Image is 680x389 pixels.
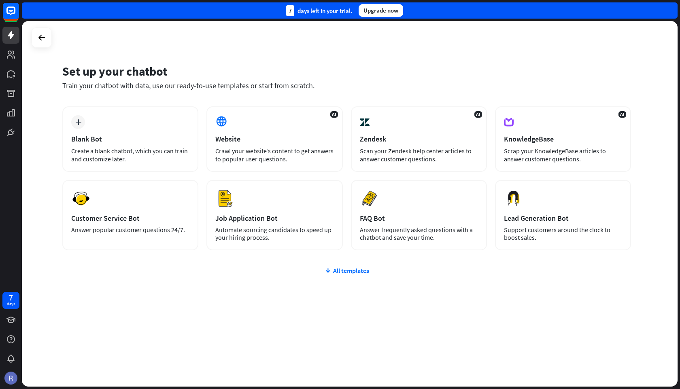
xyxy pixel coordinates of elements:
[360,134,478,144] div: Zendesk
[330,111,338,118] span: AI
[504,147,622,163] div: Scrap your KnowledgeBase articles to answer customer questions.
[474,111,482,118] span: AI
[215,214,334,223] div: Job Application Bot
[360,214,478,223] div: FAQ Bot
[2,292,19,309] a: 7 days
[71,214,189,223] div: Customer Service Bot
[215,226,334,241] div: Automate sourcing candidates to speed up your hiring process.
[618,111,626,118] span: AI
[359,4,403,17] div: Upgrade now
[62,266,631,275] div: All templates
[504,214,622,223] div: Lead Generation Bot
[9,294,13,301] div: 7
[62,81,631,90] div: Train your chatbot with data, use our ready-to-use templates or start from scratch.
[71,226,189,234] div: Answer popular customer questions 24/7.
[215,147,334,163] div: Crawl your website’s content to get answers to popular user questions.
[62,63,631,79] div: Set up your chatbot
[360,147,478,163] div: Scan your Zendesk help center articles to answer customer questions.
[504,134,622,144] div: KnowledgeBase
[215,134,334,144] div: Website
[286,5,294,16] div: 7
[504,226,622,241] div: Support customers around the clock to boost sales.
[75,119,81,125] i: plus
[71,147,189,163] div: Create a blank chatbot, which you can train and customize later.
[286,5,352,16] div: days left in your trial.
[71,134,189,144] div: Blank Bot
[360,226,478,241] div: Answer frequently asked questions with a chatbot and save your time.
[7,301,15,307] div: days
